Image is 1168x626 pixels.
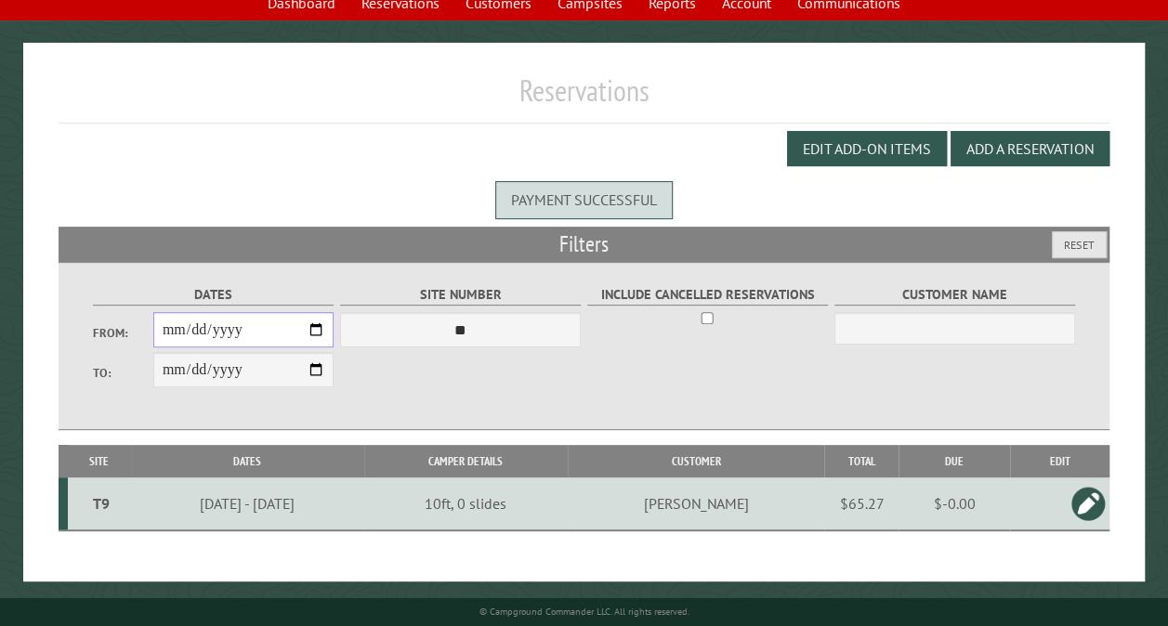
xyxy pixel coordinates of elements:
button: Add a Reservation [951,131,1109,166]
button: Edit Add-on Items [787,131,947,166]
label: Site Number [340,284,581,306]
div: T9 [75,494,127,513]
label: Customer Name [834,284,1075,306]
label: Include Cancelled Reservations [587,284,828,306]
h2: Filters [59,227,1109,262]
label: From: [93,324,153,342]
th: Due [899,445,1009,477]
th: Camper Details [364,445,568,477]
div: Payment successful [495,181,673,218]
h1: Reservations [59,72,1109,124]
td: $-0.00 [899,477,1009,530]
td: $65.27 [824,477,899,530]
button: Reset [1052,231,1107,258]
th: Customer [568,445,825,477]
th: Dates [131,445,364,477]
th: Total [824,445,899,477]
td: 10ft, 0 slides [364,477,568,530]
small: © Campground Commander LLC. All rights reserved. [479,606,689,618]
th: Site [68,445,131,477]
label: Dates [93,284,334,306]
td: [PERSON_NAME] [568,477,825,530]
label: To: [93,364,153,382]
div: [DATE] - [DATE] [134,494,361,513]
th: Edit [1010,445,1110,477]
